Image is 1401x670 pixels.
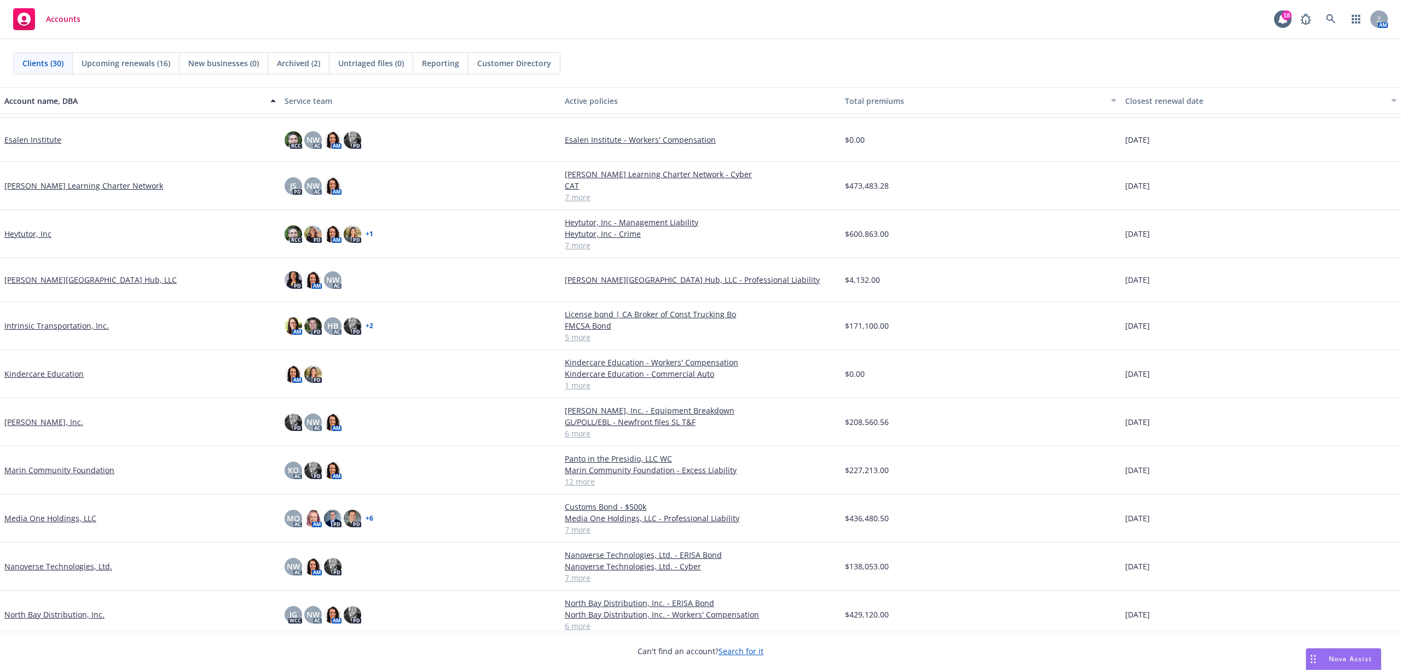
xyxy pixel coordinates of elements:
span: [DATE] [1125,609,1150,620]
span: JS [290,180,297,191]
span: Accounts [46,15,80,24]
span: JG [290,609,297,620]
a: Marin Community Foundation [4,464,114,476]
img: photo [344,510,361,527]
a: Nanoverse Technologies, Ltd. [4,561,112,572]
a: Customs Bond - $500k [565,501,836,512]
img: photo [285,271,302,289]
img: photo [324,225,341,243]
span: [DATE] [1125,180,1150,191]
a: [PERSON_NAME], Inc. [4,416,83,428]
span: [DATE] [1125,561,1150,572]
a: License bond | CA Broker of Const Trucking Bo [565,308,836,320]
button: Service team [280,88,560,114]
a: [PERSON_NAME][GEOGRAPHIC_DATA] Hub, LLC [4,274,177,286]
img: photo [344,131,361,149]
a: 5 more [565,331,836,343]
span: NW [306,134,320,145]
a: Heytutor, Inc [4,228,51,240]
img: photo [285,131,302,149]
a: Search [1320,8,1342,30]
a: Accounts [9,4,85,34]
span: [DATE] [1125,512,1150,524]
span: [DATE] [1125,134,1150,145]
img: photo [285,225,302,243]
span: NW [306,416,320,428]
img: photo [324,413,341,431]
a: 1 more [565,380,836,391]
div: 18 [1282,10,1292,20]
a: 12 more [565,476,836,487]
a: Switch app [1345,8,1367,30]
span: [DATE] [1125,464,1150,476]
img: photo [324,462,341,479]
a: GL/POLL/EBL - Newfront files SL T&F [565,416,836,428]
img: photo [304,225,322,243]
div: Active policies [565,95,836,107]
span: Reporting [422,57,459,69]
img: photo [324,510,341,527]
span: $0.00 [845,134,865,145]
span: $0.00 [845,368,865,380]
a: Nanoverse Technologies, Ltd. - ERISA Bond [565,549,836,561]
button: Total premiums [841,88,1121,114]
button: Nova Assist [1306,648,1381,670]
img: photo [304,510,322,527]
span: $436,480.50 [845,512,889,524]
img: photo [324,177,341,195]
a: 7 more [565,524,836,535]
span: KO [288,464,299,476]
a: Heytutor, Inc - Crime [565,228,836,240]
img: photo [304,462,322,479]
a: FMCSA Bond [565,320,836,331]
a: Panto in the Presidio, LLC WC [565,453,836,464]
a: [PERSON_NAME][GEOGRAPHIC_DATA] Hub, LLC - Professional Liability [565,274,836,286]
span: Untriaged files (0) [338,57,404,69]
span: $429,120.00 [845,609,889,620]
div: Drag to move [1306,649,1320,669]
span: [DATE] [1125,274,1150,286]
span: HB [327,320,338,331]
span: [DATE] [1125,320,1150,331]
a: [PERSON_NAME], Inc. - Equipment Breakdown [565,405,836,416]
span: [DATE] [1125,228,1150,240]
a: Marin Community Foundation - Excess Liability [565,464,836,476]
a: Intrinsic Transportation, Inc. [4,320,109,331]
a: CAT [565,180,836,191]
a: Esalen Institute [4,134,61,145]
span: NW [306,180,320,191]
span: Upcoming renewals (16) [82,57,170,69]
a: Report a Bug [1295,8,1317,30]
a: [PERSON_NAME] Learning Charter Network [4,180,163,191]
span: [DATE] [1125,416,1150,428]
a: + 6 [366,515,373,522]
span: NW [306,609,320,620]
span: $208,560.56 [845,416,889,428]
a: 7 more [565,240,836,251]
span: [DATE] [1125,368,1150,380]
span: MQ [287,512,300,524]
span: $138,053.00 [845,561,889,572]
a: 6 more [565,428,836,439]
img: photo [285,413,302,431]
span: $171,100.00 [845,320,889,331]
a: Search for it [719,646,763,656]
img: photo [344,317,361,335]
img: photo [344,606,361,624]
img: photo [324,606,341,624]
button: Active policies [560,88,841,114]
a: 6 more [565,620,836,632]
span: $600,863.00 [845,228,889,240]
span: NW [287,561,300,572]
img: photo [285,317,302,335]
span: Clients (30) [22,57,63,69]
img: photo [344,225,361,243]
div: Total premiums [845,95,1104,107]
